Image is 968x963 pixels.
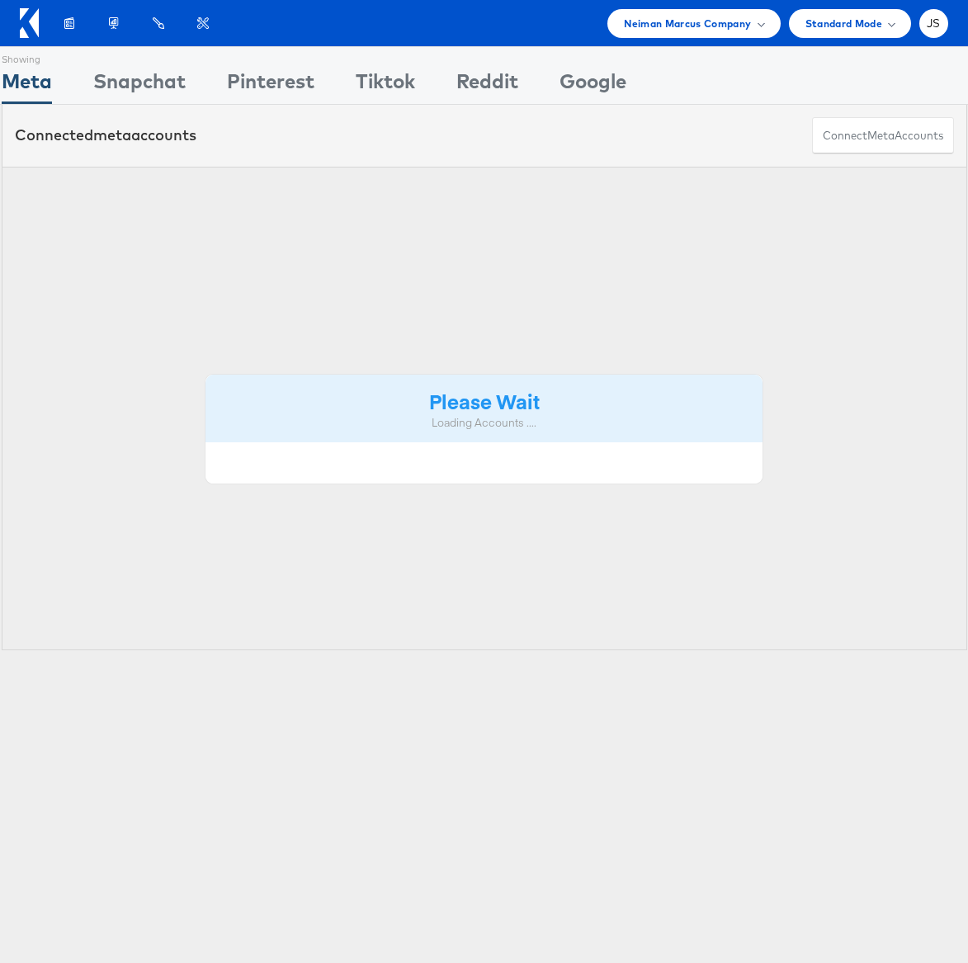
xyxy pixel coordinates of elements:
div: Snapchat [93,67,186,104]
button: ConnectmetaAccounts [812,117,954,154]
div: Google [560,67,626,104]
div: Meta [2,67,52,104]
div: Showing [2,47,52,67]
span: Standard Mode [805,15,882,32]
span: JS [927,18,941,29]
div: Reddit [456,67,518,104]
strong: Please Wait [429,387,540,414]
span: meta [93,125,131,144]
span: Neiman Marcus Company [624,15,751,32]
div: Connected accounts [15,125,196,146]
div: Pinterest [227,67,314,104]
div: Loading Accounts .... [218,415,751,431]
span: meta [867,128,895,144]
div: Tiktok [356,67,415,104]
